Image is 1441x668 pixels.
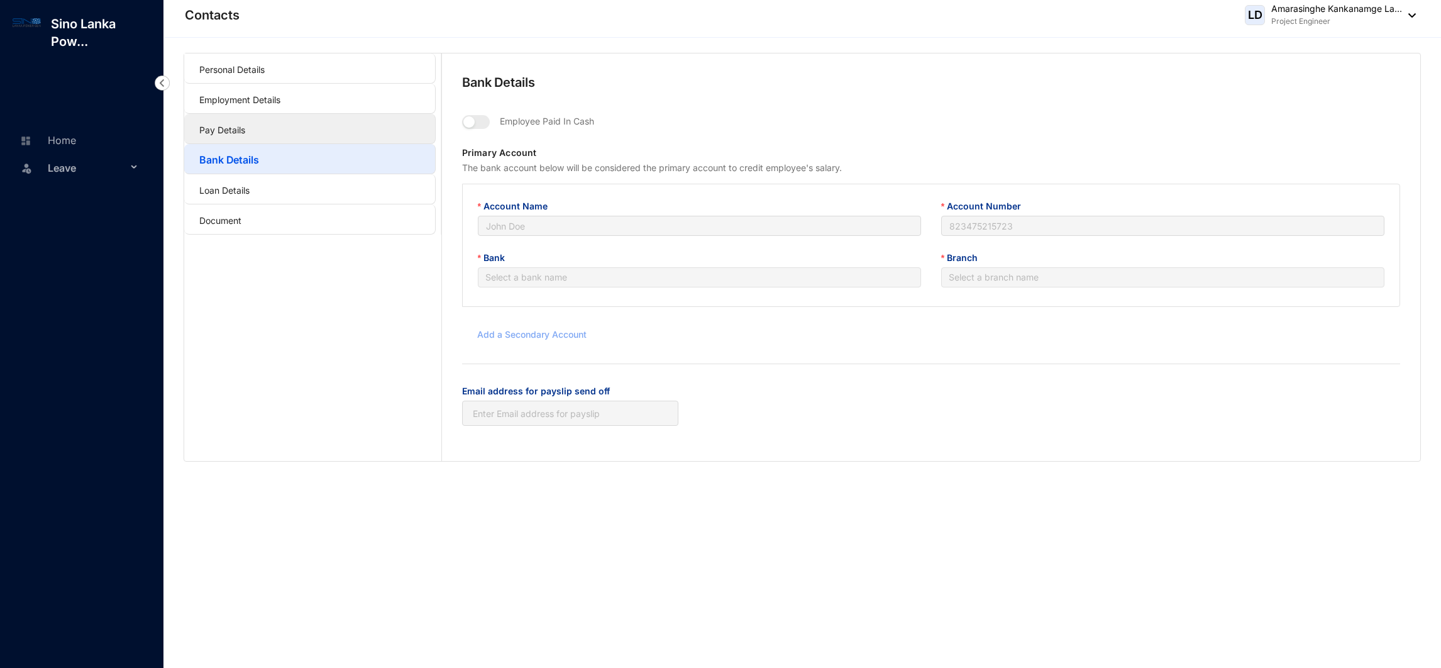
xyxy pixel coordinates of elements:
[48,155,127,181] span: Leave
[1402,13,1416,18] img: dropdown-black.8e83cc76930a90b1a4fdb6d089b7bf3a.svg
[199,125,245,135] a: Pay Details
[13,15,41,30] img: log
[949,268,1377,287] input: Branch
[1271,15,1402,28] p: Project Engineer
[199,94,280,105] a: Employment Details
[10,126,148,153] li: Home
[199,185,250,196] a: Loan Details
[941,251,986,265] label: Branch
[941,199,1030,213] label: Account Number
[462,162,1400,184] p: The bank account below will be considered the primary account to credit employee's salary.
[185,6,240,24] p: Contacts
[462,74,1205,111] p: Bank Details
[462,384,619,398] label: Email address for payslip send off
[20,162,33,174] img: leave-unselected.2934df6273408c3f84d9.svg
[462,322,597,347] button: Add a Secondary Account
[155,75,170,91] img: nav-icon-left.19a07721e4dec06a274f6d07517f07b7.svg
[941,216,1384,236] input: Account Number
[20,135,31,147] img: home-unselected.a29eae3204392db15eaf.svg
[199,215,241,226] a: Document
[478,199,556,213] label: Account Name
[490,111,594,147] p: Employee Paid In Cash
[1248,9,1262,21] span: LD
[462,147,1400,162] p: Primary Account
[462,401,678,426] input: Email address for payslip send off
[478,251,514,265] label: Bank
[16,134,76,147] a: Home
[41,15,163,50] p: Sino Lanka Pow...
[485,268,914,287] input: Bank
[1271,3,1402,15] p: Amarasinghe Kankanamge La...
[199,153,259,166] a: Bank Details
[478,216,921,236] input: Account Name
[199,64,265,75] a: Personal Details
